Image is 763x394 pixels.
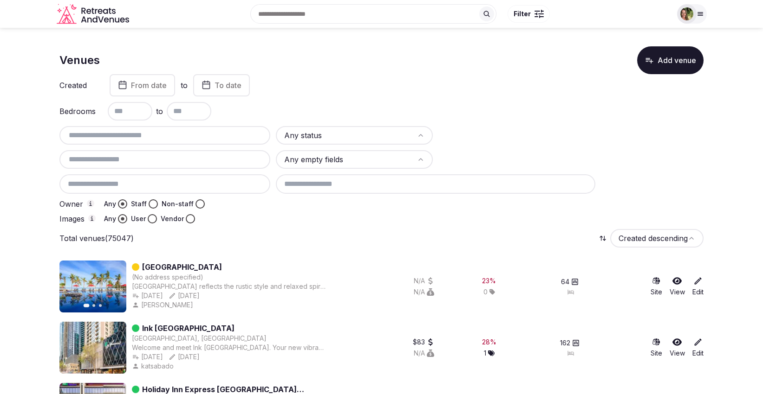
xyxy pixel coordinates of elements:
img: Featured image for Ink Hotel Melbourne Southbank [59,322,126,374]
button: [DATE] [132,291,163,300]
button: Add venue [637,46,704,74]
button: [DATE] [169,352,200,362]
button: Go to slide 3 [99,304,102,307]
button: (No address specified) [132,273,203,282]
label: Owner [59,200,97,208]
button: N/A [414,287,434,297]
div: 23 % [482,276,496,286]
a: [GEOGRAPHIC_DATA] [142,261,222,273]
span: From date [131,81,167,90]
div: Welcome and meet Ink [GEOGRAPHIC_DATA]. Your new vibrant hangout right in the heart of [GEOGRAPHI... [132,343,327,352]
button: 23% [482,276,496,286]
span: 64 [561,277,569,286]
span: Filter [514,9,531,19]
label: Images [59,215,97,223]
img: Featured image for Musket Cove Island Resort & Marina [59,261,126,312]
span: 0 [483,287,488,297]
svg: Retreats and Venues company logo [57,4,131,25]
div: [GEOGRAPHIC_DATA] reflects the rustic style and relaxed spirit of [GEOGRAPHIC_DATA], with spaciou... [132,282,327,291]
label: Vendor [161,214,184,223]
label: Created [59,82,97,89]
label: User [131,214,146,223]
h1: Venues [59,52,100,68]
p: Total venues (75047) [59,233,134,243]
a: Ink [GEOGRAPHIC_DATA] [142,323,235,334]
button: N/A [414,276,434,286]
a: View [670,276,685,297]
button: Filter [508,5,550,23]
label: Bedrooms [59,108,97,115]
button: From date [110,74,175,96]
button: [PERSON_NAME] [132,300,195,310]
button: To date [193,74,250,96]
label: Non-staff [162,199,194,209]
a: Visit the homepage [57,4,131,25]
a: Edit [692,337,704,358]
label: Any [104,214,116,223]
button: Owner [87,200,94,207]
button: Go to slide 1 [84,304,90,308]
span: to [156,106,163,117]
label: to [181,80,188,90]
img: Shay Tippie [680,7,693,20]
button: $83 [413,337,434,347]
button: Images [88,215,96,222]
span: To date [215,81,241,90]
div: 28 % [482,337,496,347]
button: 28% [482,337,496,347]
button: 1 [484,349,495,358]
a: View [670,337,685,358]
button: [DATE] [169,291,200,300]
label: Any [104,199,116,209]
a: Site [651,337,662,358]
label: Staff [131,199,147,209]
button: [DATE] [132,352,163,362]
button: Go to slide 2 [92,304,95,307]
button: 162 [560,338,580,348]
a: Edit [692,276,704,297]
a: Site [651,276,662,297]
button: katsabado [132,362,176,371]
button: [GEOGRAPHIC_DATA], [GEOGRAPHIC_DATA] [132,334,267,343]
button: N/A [414,349,434,358]
span: 162 [560,338,570,348]
button: 64 [561,277,579,286]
